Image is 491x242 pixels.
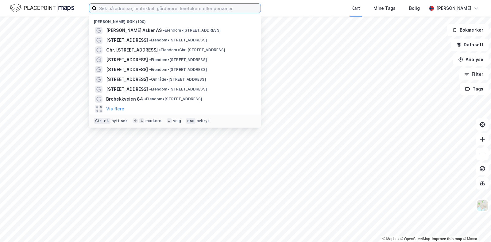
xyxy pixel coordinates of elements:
button: Filter [459,68,489,80]
img: Z [477,200,488,211]
div: nytt søk [112,118,128,123]
img: logo.f888ab2527a4732fd821a326f86c7f29.svg [10,3,74,13]
span: Chr. [STREET_ADDRESS] [106,46,158,54]
button: Datasett [451,39,489,51]
span: [STREET_ADDRESS] [106,56,148,63]
div: [PERSON_NAME] søk (100) [89,14,261,25]
span: Eiendom • [STREET_ADDRESS] [144,97,202,102]
span: Eiendom • [STREET_ADDRESS] [149,87,207,92]
span: [STREET_ADDRESS] [106,86,148,93]
div: Bolig [409,5,420,12]
button: Tags [460,83,489,95]
span: Eiendom • [STREET_ADDRESS] [163,28,221,33]
span: • [144,97,146,101]
div: [PERSON_NAME] [436,5,471,12]
div: Kontrollprogram for chat [460,213,491,242]
span: • [149,87,151,91]
input: Søk på adresse, matrikkel, gårdeiere, leietakere eller personer [97,4,261,13]
span: • [159,48,161,52]
span: Eiendom • Chr. [STREET_ADDRESS] [159,48,225,52]
a: OpenStreetMap [400,237,430,241]
span: [STREET_ADDRESS] [106,76,148,83]
span: • [149,38,151,42]
a: Mapbox [382,237,399,241]
span: • [149,57,151,62]
span: • [163,28,165,33]
div: esc [186,118,195,124]
span: • [149,67,151,72]
span: [PERSON_NAME] Asker AS [106,27,162,34]
div: Ctrl + k [94,118,110,124]
iframe: Chat Widget [460,213,491,242]
div: avbryt [197,118,209,123]
span: Eiendom • [STREET_ADDRESS] [149,57,207,62]
span: [STREET_ADDRESS] [106,66,148,73]
span: Brobekkveien 84 [106,95,143,103]
span: Eiendom • [STREET_ADDRESS] [149,67,207,72]
div: Kart [351,5,360,12]
span: Område • [STREET_ADDRESS] [149,77,206,82]
button: Analyse [453,53,489,66]
a: Improve this map [432,237,462,241]
div: markere [145,118,161,123]
span: • [149,77,151,82]
button: Bokmerker [447,24,489,36]
span: Eiendom • [STREET_ADDRESS] [149,38,207,43]
div: Mine Tags [373,5,396,12]
div: velg [173,118,181,123]
button: Vis flere [106,105,124,113]
span: [STREET_ADDRESS] [106,36,148,44]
